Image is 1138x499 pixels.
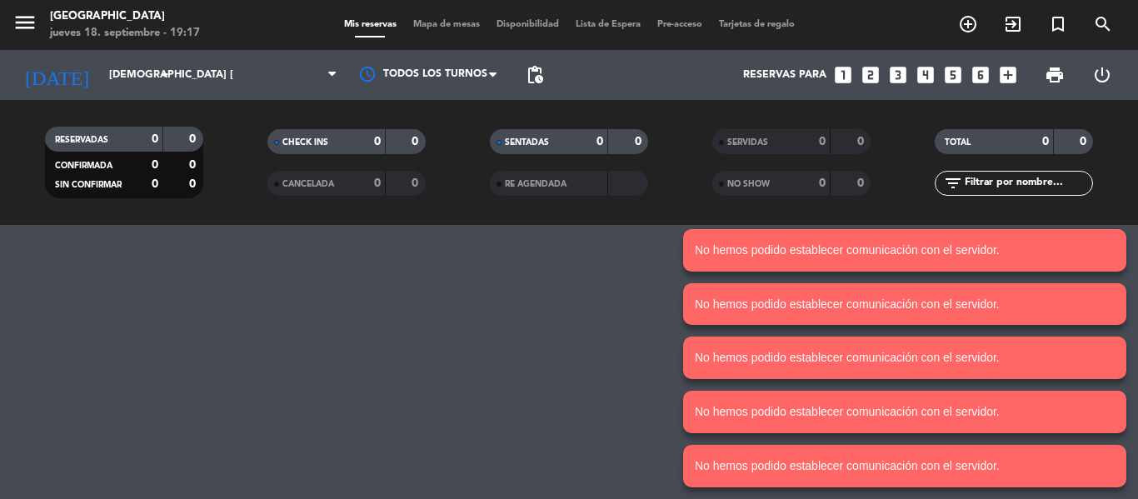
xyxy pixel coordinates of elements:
i: looks_one [832,64,854,86]
i: looks_5 [942,64,964,86]
strong: 0 [189,133,199,145]
span: RESERVADAS [55,136,108,144]
span: SERVIDAS [727,138,768,147]
strong: 0 [819,136,826,147]
span: TOTAL [945,138,971,147]
strong: 0 [1080,136,1090,147]
i: looks_two [860,64,881,86]
i: looks_3 [887,64,909,86]
i: menu [12,10,37,35]
strong: 0 [857,177,867,189]
i: search [1093,14,1113,34]
strong: 0 [189,159,199,171]
span: NO SHOW [727,180,770,188]
div: jueves 18. septiembre - 19:17 [50,25,200,42]
span: CHECK INS [282,138,328,147]
i: [DATE] [12,57,101,93]
notyf-toast: No hemos podido establecer comunicación con el servidor. [683,337,1126,379]
i: looks_6 [970,64,991,86]
strong: 0 [819,177,826,189]
strong: 0 [596,136,603,147]
span: SENTADAS [505,138,549,147]
button: menu [12,10,37,41]
i: exit_to_app [1003,14,1023,34]
i: filter_list [943,173,963,193]
i: looks_4 [915,64,936,86]
i: power_settings_new [1092,65,1112,85]
span: Mapa de mesas [405,20,488,29]
strong: 0 [152,178,158,190]
i: turned_in_not [1048,14,1068,34]
notyf-toast: No hemos podido establecer comunicación con el servidor. [683,391,1126,433]
span: pending_actions [525,65,545,85]
notyf-toast: No hemos podido establecer comunicación con el servidor. [683,445,1126,487]
span: Lista de Espera [567,20,649,29]
notyf-toast: No hemos podido establecer comunicación con el servidor. [683,283,1126,326]
i: arrow_drop_down [155,65,175,85]
i: add_circle_outline [958,14,978,34]
strong: 0 [189,178,199,190]
span: CONFIRMADA [55,162,112,170]
strong: 0 [857,136,867,147]
span: SIN CONFIRMAR [55,181,122,189]
div: [GEOGRAPHIC_DATA] [50,8,200,25]
span: Disponibilidad [488,20,567,29]
span: CANCELADA [282,180,334,188]
strong: 0 [374,136,381,147]
i: add_box [997,64,1019,86]
strong: 0 [152,159,158,171]
span: print [1045,65,1065,85]
input: Filtrar por nombre... [963,174,1092,192]
notyf-toast: No hemos podido establecer comunicación con el servidor. [683,229,1126,272]
strong: 0 [412,136,422,147]
span: RE AGENDADA [505,180,567,188]
span: Reservas para [743,69,826,81]
span: Mis reservas [336,20,405,29]
strong: 0 [635,136,645,147]
strong: 0 [412,177,422,189]
strong: 0 [374,177,381,189]
span: Tarjetas de regalo [711,20,803,29]
div: LOG OUT [1078,50,1126,100]
span: Pre-acceso [649,20,711,29]
strong: 0 [1042,136,1049,147]
strong: 0 [152,133,158,145]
